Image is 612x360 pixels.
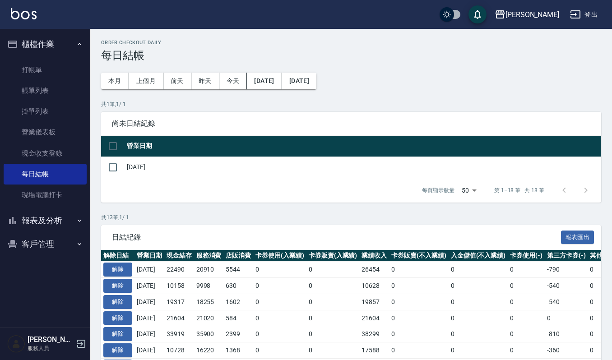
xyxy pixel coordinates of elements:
span: 尚未日結紀錄 [112,119,590,128]
td: [DATE] [134,310,164,326]
td: 0 [389,278,449,294]
td: 35900 [194,326,224,342]
td: 0 [449,278,508,294]
button: save [468,5,487,23]
button: 解除 [103,343,132,357]
td: 0 [508,294,545,310]
td: 0 [389,262,449,278]
td: 1368 [223,342,253,359]
td: 0 [389,294,449,310]
p: 服務人員 [28,344,74,352]
span: 日結紀錄 [112,233,561,242]
td: 0 [389,310,449,326]
button: 前天 [163,73,191,89]
button: [DATE] [282,73,316,89]
td: 33919 [164,326,194,342]
td: 18255 [194,294,224,310]
td: 0 [449,310,508,326]
p: 第 1–18 筆 共 18 筆 [494,186,544,194]
img: Person [7,335,25,353]
button: 昨天 [191,73,219,89]
a: 現金收支登錄 [4,143,87,164]
td: 0 [508,262,545,278]
td: 0 [306,262,360,278]
button: 櫃檯作業 [4,32,87,56]
td: 0 [306,294,360,310]
td: 0 [306,326,360,342]
a: 營業儀表板 [4,122,87,143]
td: 21020 [194,310,224,326]
a: 掛單列表 [4,101,87,122]
button: 本月 [101,73,129,89]
th: 第三方卡券(-) [545,250,588,262]
td: [DATE] [134,342,164,359]
td: 0 [508,326,545,342]
button: 客戶管理 [4,232,87,256]
td: 0 [389,342,449,359]
td: 0 [508,310,545,326]
th: 營業日期 [134,250,164,262]
button: 報表及分析 [4,209,87,232]
td: 10628 [359,278,389,294]
th: 解除日結 [101,250,134,262]
td: 0 [545,310,588,326]
div: 50 [458,178,480,203]
p: 每頁顯示數量 [422,186,454,194]
td: 0 [253,278,306,294]
td: 0 [449,342,508,359]
td: 21604 [359,310,389,326]
td: 0 [253,262,306,278]
td: 20910 [194,262,224,278]
th: 卡券使用(-) [508,250,545,262]
td: 16220 [194,342,224,359]
th: 營業日期 [125,136,601,157]
td: [DATE] [134,278,164,294]
button: 解除 [103,311,132,325]
td: 2399 [223,326,253,342]
a: 報表匯出 [561,232,594,241]
td: -540 [545,278,588,294]
td: -790 [545,262,588,278]
td: 5544 [223,262,253,278]
button: 解除 [103,295,132,309]
a: 打帳單 [4,60,87,80]
button: [DATE] [247,73,282,89]
td: 584 [223,310,253,326]
a: 現場電腦打卡 [4,185,87,205]
td: [DATE] [134,294,164,310]
button: [PERSON_NAME] [491,5,563,24]
td: 38299 [359,326,389,342]
td: 21604 [164,310,194,326]
button: 今天 [219,73,247,89]
h3: 每日結帳 [101,49,601,62]
th: 服務消費 [194,250,224,262]
div: [PERSON_NAME] [505,9,559,20]
a: 每日結帳 [4,164,87,185]
td: 19857 [359,294,389,310]
th: 入金儲值(不入業績) [449,250,508,262]
th: 卡券使用(入業績) [253,250,306,262]
h2: Order checkout daily [101,40,601,46]
td: 0 [508,342,545,359]
button: 上個月 [129,73,163,89]
td: 10158 [164,278,194,294]
th: 現金結存 [164,250,194,262]
button: 登出 [566,6,601,23]
td: 0 [306,278,360,294]
td: 0 [449,262,508,278]
th: 業績收入 [359,250,389,262]
td: 9998 [194,278,224,294]
td: 0 [306,342,360,359]
button: 解除 [103,279,132,293]
td: 0 [389,326,449,342]
button: 報表匯出 [561,231,594,245]
th: 卡券販賣(入業績) [306,250,360,262]
button: 解除 [103,263,132,277]
td: 19317 [164,294,194,310]
td: 22490 [164,262,194,278]
td: [DATE] [134,326,164,342]
td: 630 [223,278,253,294]
td: -360 [545,342,588,359]
td: 0 [253,310,306,326]
td: 0 [306,310,360,326]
